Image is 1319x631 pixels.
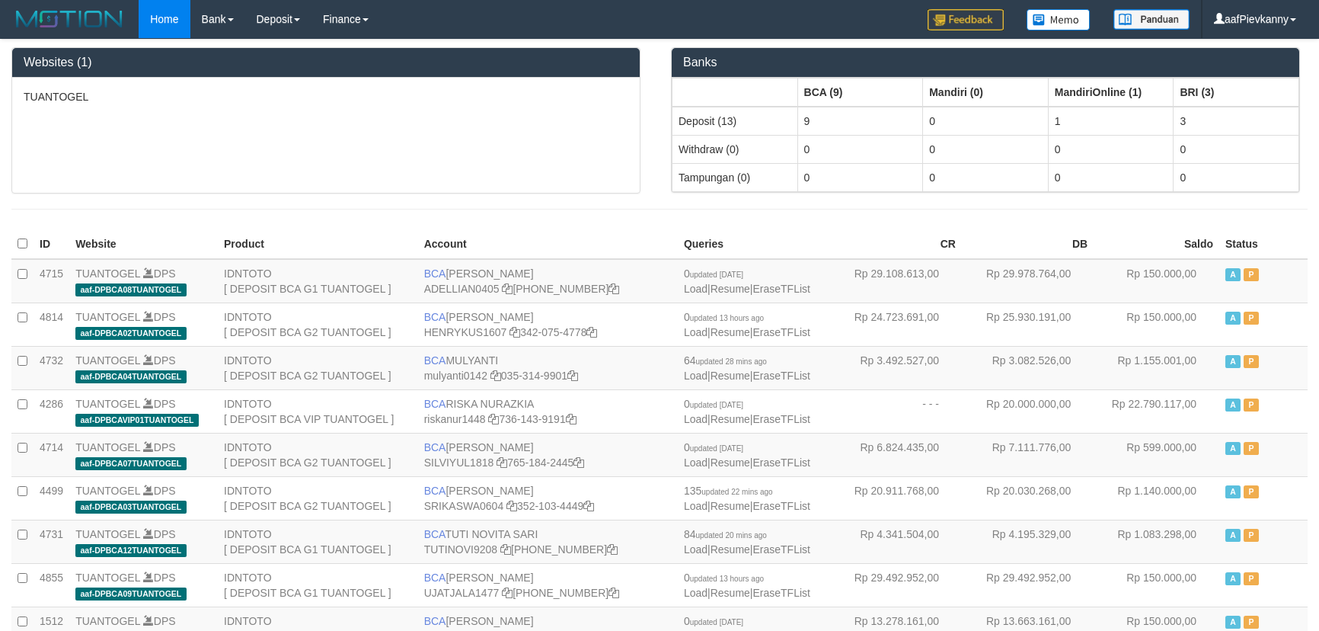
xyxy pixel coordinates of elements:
[218,563,418,607] td: IDNTOTO [ DEPOSIT BCA G1 TUANTOGEL ]
[830,346,962,389] td: Rp 3.492.527,00
[418,389,678,433] td: RISKA NURAZKIA 736-143-9191
[672,78,798,107] th: Group: activate to sort column ascending
[11,8,127,30] img: MOTION_logo.png
[752,370,810,382] a: EraseTFList
[711,456,750,469] a: Resume
[962,476,1094,520] td: Rp 20.030.268,00
[684,311,764,323] span: 0
[218,259,418,303] td: IDNTOTO [ DEPOSIT BCA G1 TUANTOGEL ]
[1094,229,1219,259] th: Saldo
[69,563,218,607] td: DPS
[1048,163,1174,191] td: 0
[1094,303,1219,346] td: Rp 150.000,00
[424,354,446,367] span: BCA
[607,543,618,556] a: Copy 5665095298 to clipboard
[424,370,487,382] a: mulyanti0142
[1174,135,1299,163] td: 0
[684,441,810,469] span: | |
[218,389,418,433] td: IDNTOTO [ DEPOSIT BCA VIP TUANTOGEL ]
[418,303,678,346] td: [PERSON_NAME] 342-075-4778
[1113,9,1190,30] img: panduan.png
[962,433,1094,476] td: Rp 7.111.776,00
[424,311,446,323] span: BCA
[1094,476,1219,520] td: Rp 1.140.000,00
[684,311,810,338] span: | |
[711,413,750,425] a: Resume
[684,354,810,382] span: | |
[962,259,1094,303] td: Rp 29.978.764,00
[34,229,69,259] th: ID
[34,346,69,389] td: 4732
[1048,135,1174,163] td: 0
[424,398,446,410] span: BCA
[690,444,743,453] span: updated [DATE]
[75,354,140,367] a: TUANTOGEL
[830,259,962,303] td: Rp 29.108.613,00
[69,433,218,476] td: DPS
[424,283,500,295] a: ADELLIAN0405
[690,271,743,279] span: updated [DATE]
[695,357,766,366] span: updated 28 mins ago
[1048,78,1174,107] th: Group: activate to sort column ascending
[218,433,418,476] td: IDNTOTO [ DEPOSIT BCA G2 TUANTOGEL ]
[424,572,446,584] span: BCA
[34,563,69,607] td: 4855
[24,89,628,104] p: TUANTOGEL
[1094,346,1219,389] td: Rp 1.155.001,00
[683,56,1288,69] h3: Banks
[1094,433,1219,476] td: Rp 599.000,00
[69,259,218,303] td: DPS
[684,456,707,469] a: Load
[684,485,810,512] span: | |
[672,107,798,136] td: Deposit (13)
[1094,389,1219,433] td: Rp 22.790.117,00
[752,500,810,512] a: EraseTFList
[690,618,743,626] span: updated [DATE]
[797,107,923,136] td: 9
[962,520,1094,563] td: Rp 4.195.329,00
[424,500,504,512] a: SRIKASWA0604
[418,563,678,607] td: [PERSON_NAME] [PHONE_NUMBER]
[752,283,810,295] a: EraseTFList
[711,283,750,295] a: Resume
[608,283,619,295] a: Copy 5655032115 to clipboard
[418,520,678,563] td: TUTI NOVITA SARI [PHONE_NUMBER]
[34,259,69,303] td: 4715
[75,457,186,470] span: aaf-DPBCA07TUANTOGEL
[701,488,772,496] span: updated 22 mins ago
[424,615,446,627] span: BCA
[75,501,186,514] span: aaf-DPBCA03TUANTOGEL
[424,441,446,453] span: BCA
[75,267,140,280] a: TUANTOGEL
[1244,268,1259,281] span: Paused
[69,303,218,346] td: DPS
[1244,442,1259,455] span: Paused
[69,229,218,259] th: Website
[684,441,743,453] span: 0
[1094,563,1219,607] td: Rp 150.000,00
[684,587,707,599] a: Load
[684,528,810,556] span: | |
[34,303,69,346] td: 4814
[684,283,707,295] a: Load
[1094,520,1219,563] td: Rp 1.083.298,00
[711,370,750,382] a: Resume
[1225,442,1241,455] span: Active
[684,572,810,599] span: | |
[1174,78,1299,107] th: Group: activate to sort column ascending
[923,135,1049,163] td: 0
[75,588,186,601] span: aaf-DPBCA09TUANTOGEL
[1225,268,1241,281] span: Active
[218,303,418,346] td: IDNTOTO [ DEPOSIT BCA G2 TUANTOGEL ]
[962,563,1094,607] td: Rp 29.492.952,00
[567,370,578,382] a: Copy 0353149901 to clipboard
[684,398,810,425] span: | |
[672,135,798,163] td: Withdraw (0)
[830,229,962,259] th: CR
[218,346,418,389] td: IDNTOTO [ DEPOSIT BCA G2 TUANTOGEL ]
[684,615,743,627] span: 0
[34,476,69,520] td: 4499
[1225,616,1241,629] span: Active
[424,267,446,280] span: BCA
[75,370,186,383] span: aaf-DPBCA04TUANTOGEL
